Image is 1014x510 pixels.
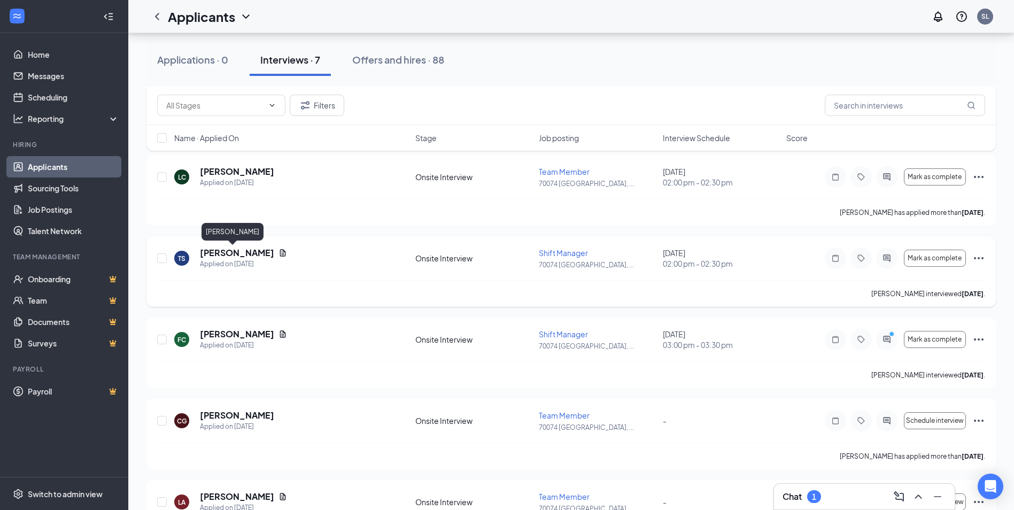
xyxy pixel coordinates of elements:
div: SL [981,12,989,21]
a: Messages [28,65,119,87]
a: Job Postings [28,199,119,220]
p: [PERSON_NAME] interviewed . [871,289,985,298]
a: TeamCrown [28,290,119,311]
svg: Ellipses [972,252,985,265]
div: Onsite Interview [415,253,532,264]
svg: ComposeMessage [893,490,905,503]
span: - [663,497,667,507]
svg: Tag [855,173,868,181]
input: Search in interviews [825,95,985,116]
p: [PERSON_NAME] interviewed . [871,370,985,380]
span: Team Member [539,411,590,420]
h3: Chat [783,491,802,503]
div: 1 [812,492,816,501]
svg: Tag [855,416,868,425]
svg: ChevronDown [268,101,276,110]
svg: WorkstreamLogo [12,11,22,21]
div: Onsite Interview [415,334,532,345]
svg: MagnifyingGlass [967,101,976,110]
svg: ActiveChat [880,173,893,181]
span: 03:00 pm - 03:30 pm [663,339,780,350]
svg: Document [278,330,287,338]
svg: Note [829,416,842,425]
svg: ActiveChat [880,254,893,262]
svg: Settings [13,489,24,499]
svg: Analysis [13,113,24,124]
button: Mark as complete [904,168,966,186]
h5: [PERSON_NAME] [200,166,274,177]
a: SurveysCrown [28,333,119,354]
div: [PERSON_NAME] [202,223,264,241]
button: ComposeMessage [891,488,908,505]
button: ChevronUp [910,488,927,505]
p: 70074 [GEOGRAPHIC_DATA], ... [539,260,656,269]
svg: Ellipses [972,333,985,346]
span: Mark as complete [908,336,962,343]
svg: Document [278,249,287,257]
div: Applied on [DATE] [200,259,287,269]
a: Talent Network [28,220,119,242]
button: Minimize [929,488,946,505]
h5: [PERSON_NAME] [200,247,274,259]
button: Mark as complete [904,331,966,348]
div: Applied on [DATE] [200,421,274,432]
a: DocumentsCrown [28,311,119,333]
div: Switch to admin view [28,489,103,499]
span: Shift Manager [539,248,588,258]
div: CG [177,416,187,426]
div: Reporting [28,113,120,124]
div: Applied on [DATE] [200,177,274,188]
svg: Ellipses [972,414,985,427]
span: Mark as complete [908,254,962,262]
svg: Document [278,492,287,501]
svg: ActiveChat [880,335,893,344]
svg: PrimaryDot [887,331,900,339]
p: 70074 [GEOGRAPHIC_DATA], ... [539,423,656,432]
div: [DATE] [663,329,780,350]
span: 02:00 pm - 02:30 pm [663,258,780,269]
div: Onsite Interview [415,172,532,182]
span: Stage [415,133,437,143]
button: Schedule interview [904,412,966,429]
div: TS [178,254,185,263]
svg: ChevronLeft [151,10,164,23]
span: Team Member [539,167,590,176]
b: [DATE] [962,208,984,217]
input: All Stages [166,99,264,111]
h5: [PERSON_NAME] [200,409,274,421]
button: Mark as complete [904,250,966,267]
span: Mark as complete [908,173,962,181]
div: FC [177,335,186,344]
div: Payroll [13,365,117,374]
a: Applicants [28,156,119,177]
a: Sourcing Tools [28,177,119,199]
svg: Ellipses [972,496,985,508]
svg: Tag [855,254,868,262]
a: PayrollCrown [28,381,119,402]
svg: ActiveChat [880,416,893,425]
svg: ChevronUp [912,490,925,503]
svg: Ellipses [972,171,985,183]
svg: Filter [299,99,312,112]
svg: Note [829,335,842,344]
span: Score [786,133,808,143]
button: Filter Filters [290,95,344,116]
b: [DATE] [962,371,984,379]
span: 02:00 pm - 02:30 pm [663,177,780,188]
span: Job posting [539,133,579,143]
div: Open Intercom Messenger [978,474,1003,499]
b: [DATE] [962,290,984,298]
svg: QuestionInfo [955,10,968,23]
div: Onsite Interview [415,415,532,426]
a: Home [28,44,119,65]
div: Interviews · 7 [260,53,320,66]
div: [DATE] [663,248,780,269]
span: Schedule interview [906,417,964,424]
span: - [663,416,667,426]
svg: Note [829,173,842,181]
svg: Note [829,254,842,262]
div: [DATE] [663,166,780,188]
p: 70074 [GEOGRAPHIC_DATA], ... [539,342,656,351]
span: Team Member [539,492,590,501]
